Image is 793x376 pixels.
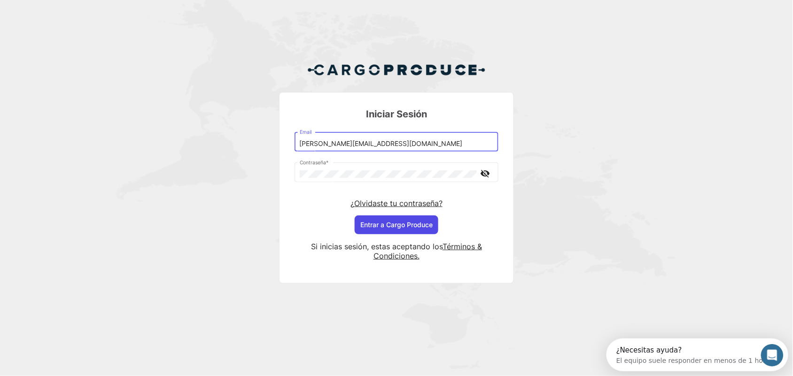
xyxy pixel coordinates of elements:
div: El equipo suele responder en menos de 1 hora. [10,15,165,25]
iframe: Intercom live chat [761,344,784,367]
span: Si inicias sesión, estas aceptando los [311,242,443,251]
h3: Iniciar Sesión [295,107,498,121]
a: Términos & Condiciones. [373,242,482,261]
div: ¿Necesitas ayuda? [10,8,165,15]
div: Abrir Intercom Messenger [4,4,193,30]
iframe: Intercom live chat discovery launcher [606,338,788,371]
button: Entrar a Cargo Produce [355,215,438,234]
mat-icon: visibility_off [480,168,491,179]
img: Cargo Produce Logo [307,59,486,81]
input: Email [300,140,494,148]
a: ¿Olvidaste tu contraseña? [350,199,443,208]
